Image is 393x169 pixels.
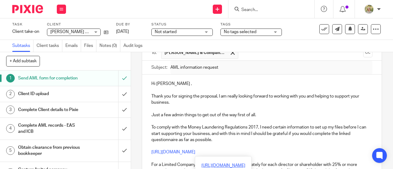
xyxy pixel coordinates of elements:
span: [PERSON_NAME] & Company Limited [50,30,123,34]
div: 4 [6,124,15,133]
p: Just a few admin things to get out of the way first of all. [151,112,372,118]
input: Search [241,7,296,13]
a: Subtasks [12,40,33,52]
div: 1 [6,74,15,83]
span: No tags selected [224,30,256,34]
div: 3 [6,106,15,114]
p: Thank you for signing the proposal, I am really looking forward to working with you and helping t... [151,93,372,106]
h1: Complete Client details to Pixie [18,105,81,114]
label: Client [47,22,108,27]
p: Hi [PERSON_NAME] , [151,81,372,87]
a: Audit logs [123,40,146,52]
h1: Send AML form for completion [18,74,81,83]
button: + Add subtask [6,56,40,66]
a: Notes (0) [99,40,120,52]
button: Cc [363,48,372,57]
img: ELEVENACCOUNTSBRANDINGSESSIONSEPT2020HIRES-15.jpg [364,4,374,14]
div: Client take-on [12,29,39,35]
img: Pixie [12,5,43,13]
a: Files [84,40,96,52]
h1: Obtain clearance from previous bookkeeper [18,143,81,159]
label: Status [151,22,213,27]
label: Due by [116,22,144,27]
a: [URL][DOMAIN_NAME] [201,163,245,169]
span: [DATE] [116,29,129,34]
a: Client tasks [37,40,62,52]
span: [PERSON_NAME] & Company Limited [165,50,226,56]
label: Tags [220,22,282,27]
span: Not started [155,30,177,34]
p: To comply with the Money Laundering Regulations 2017, I need certain information to set up my fil... [151,124,372,143]
h1: Complete AML records - EAS and ICB [18,121,81,136]
a: [URL][DOMAIN_NAME] [151,150,195,154]
div: 5 [6,146,15,155]
div: 2 [6,90,15,98]
label: Subject: [151,64,167,71]
label: To: [151,50,158,56]
a: Emails [65,40,81,52]
label: Task [12,22,39,27]
h1: Client ID upload [18,89,81,98]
